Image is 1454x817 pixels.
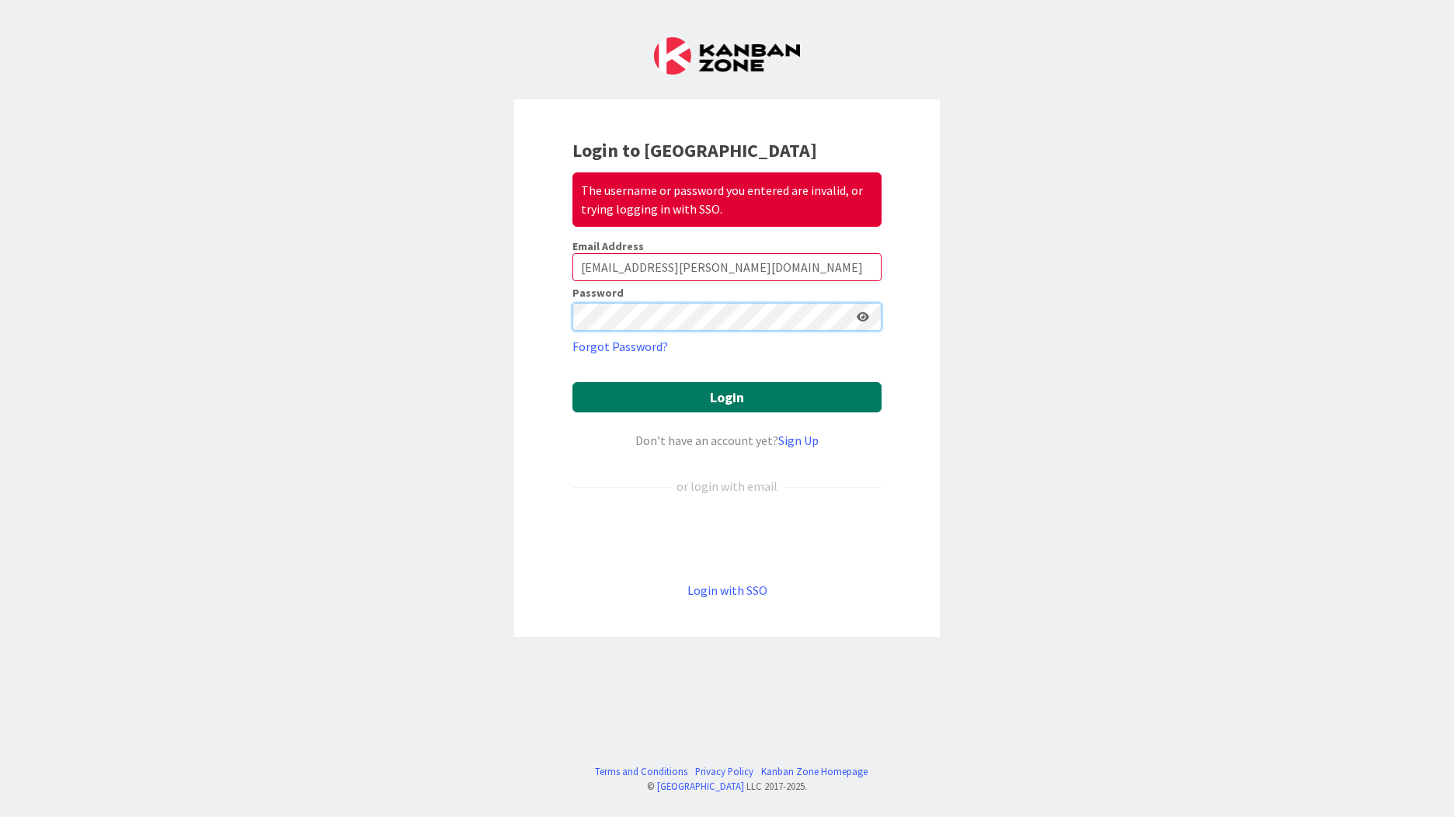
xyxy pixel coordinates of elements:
iframe: Sign in with Google Button [565,521,889,555]
a: Kanban Zone Homepage [761,764,868,779]
div: © LLC 2017- 2025 . [587,779,868,794]
button: Login [572,382,882,412]
div: Don’t have an account yet? [572,431,882,450]
label: Email Address [572,239,644,253]
img: Kanban Zone [654,37,800,75]
a: Terms and Conditions [595,764,687,779]
b: Login to [GEOGRAPHIC_DATA] [572,138,817,162]
keeper-lock: Open Keeper Popup [832,308,850,326]
div: or login with email [673,477,781,495]
a: Privacy Policy [695,764,753,779]
a: [GEOGRAPHIC_DATA] [657,780,744,792]
a: Login with SSO [687,582,767,598]
a: Forgot Password? [572,337,668,356]
a: Sign Up [778,433,819,448]
div: The username or password you entered are invalid, or trying logging in with SSO. [572,172,882,227]
label: Password [572,287,624,298]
